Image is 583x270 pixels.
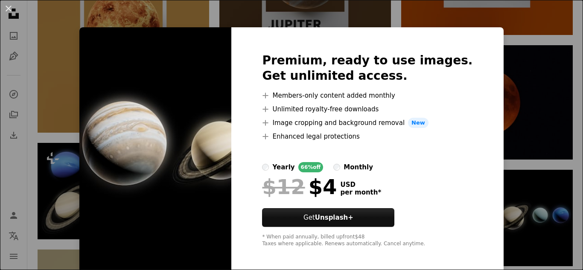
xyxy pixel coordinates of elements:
button: GetUnsplash+ [262,208,394,227]
input: monthly [333,164,340,171]
h2: Premium, ready to use images. Get unlimited access. [262,53,472,84]
div: * When paid annually, billed upfront $48 Taxes where applicable. Renews automatically. Cancel any... [262,234,472,247]
strong: Unsplash+ [315,214,353,221]
div: 66% off [298,162,324,172]
span: New [408,118,429,128]
span: $12 [262,176,305,198]
li: Image cropping and background removal [262,118,472,128]
span: per month * [340,189,381,196]
div: yearly [272,162,294,172]
li: Unlimited royalty-free downloads [262,104,472,114]
div: monthly [344,162,373,172]
li: Members-only content added monthly [262,90,472,101]
div: $4 [262,176,337,198]
span: USD [340,181,381,189]
li: Enhanced legal protections [262,131,472,142]
input: yearly66%off [262,164,269,171]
